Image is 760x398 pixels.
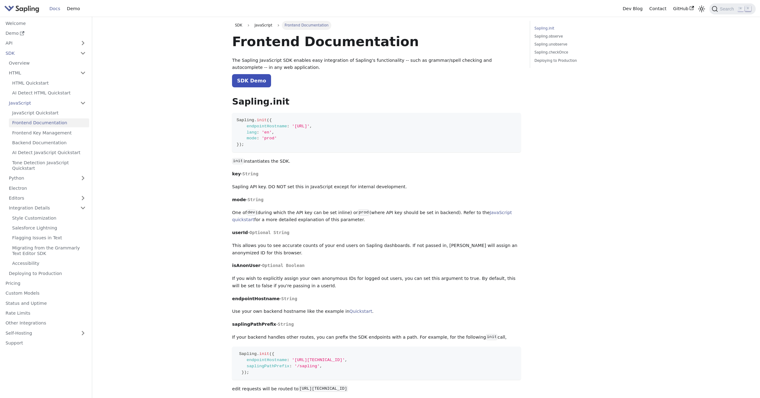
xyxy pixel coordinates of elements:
[257,352,259,356] span: .
[281,296,297,301] span: String
[6,69,89,78] a: HTML
[232,209,521,224] p: One of (during which the API key can be set inline) or (where API key should be set in backend). ...
[254,118,257,122] span: .
[289,364,292,368] span: :
[287,124,289,129] span: :
[9,233,89,242] a: Flagging Issues in Text
[619,4,646,14] a: Dev Blog
[232,230,248,235] strong: userId
[345,358,347,362] span: ,
[232,196,521,204] p: -
[262,130,272,135] span: 'en'
[232,33,521,50] h1: Frontend Documentation
[250,230,289,235] span: Optional String
[9,259,89,268] a: Accessibility
[247,209,256,216] code: dev
[6,204,89,213] a: Integration Details
[9,118,89,127] a: Frontend Documentation
[2,319,89,328] a: Other Integrations
[6,174,89,183] a: Python
[232,321,521,328] p: -
[239,352,257,356] span: Sapling
[2,49,77,58] a: SDK
[232,57,521,72] p: The Sapling JavaScript SDK enables easy integration of Sapling's functionality -- such as grammar...
[232,229,521,237] p: -
[292,124,309,129] span: '[URL]'
[232,295,521,303] p: -
[269,118,272,122] span: {
[745,6,751,11] kbd: K
[237,118,254,122] span: Sapling
[6,269,89,278] a: Deploying to Production
[9,138,89,147] a: Backend Documentation
[718,6,738,11] span: Search
[534,42,618,47] a: Sapling.unobserve
[259,352,269,356] span: init
[320,364,322,368] span: ,
[246,358,287,362] span: endpointHostname
[232,171,241,176] strong: key
[257,136,259,141] span: :
[239,142,242,147] span: )
[77,49,89,58] button: Collapse sidebar category 'SDK'
[9,128,89,137] a: Frontend Key Management
[2,289,89,298] a: Custom Models
[232,158,244,164] code: init
[262,136,277,141] span: 'prod'
[237,142,239,147] span: }
[709,3,755,14] button: Search (Command+K)
[6,98,89,107] a: JavaScript
[232,334,521,341] p: If your backend handles other routes, you can prefix the SDK endpoints with a path. For example, ...
[257,118,267,122] span: init
[9,158,89,173] a: Tone Detection JavaScript Quickstart
[246,124,287,129] span: endpointHostname
[269,352,272,356] span: (
[9,89,89,98] a: AI Detect HTML Quickstart
[246,364,289,368] span: saplingPathPrefix
[6,184,89,193] a: Electron
[242,142,244,147] span: ;
[232,74,271,87] a: SDK Demo
[486,334,498,340] code: init
[232,275,521,290] p: If you wish to explicitly assign your own anonymous IDs for logged out users, you can set this ar...
[232,296,280,301] strong: endpointHostname
[232,183,521,191] p: Sapling API key. DO NOT set this in JavaScript except for internal development.
[2,339,89,348] a: Support
[247,197,263,202] span: String
[2,39,77,48] a: API
[534,34,618,39] a: Sapling.observe
[9,78,89,87] a: HTML Quickstart
[349,309,372,314] a: Quickstart
[4,4,39,13] img: Sapling.ai
[2,299,89,308] a: Status and Uptime
[232,21,245,30] a: SDK
[2,19,89,28] a: Welcome
[9,224,89,233] a: Salesforce Lightning
[77,39,89,48] button: Expand sidebar category 'API'
[232,210,512,222] a: JavaScript quickstart
[282,21,332,30] span: Frontend Documentation
[6,59,89,68] a: Overview
[64,4,83,14] a: Demo
[246,130,257,135] span: lang
[272,130,274,135] span: ,
[257,130,259,135] span: :
[242,171,258,176] span: String
[232,263,260,268] strong: isAnonUser
[2,309,89,318] a: Rate Limits
[246,136,257,141] span: mode
[246,370,249,375] span: ;
[292,358,345,362] span: '[URL][TECHNICAL_ID]'
[294,364,320,368] span: '/sapling'
[2,279,89,288] a: Pricing
[232,197,246,202] strong: mode
[232,262,521,269] p: -
[309,124,312,129] span: ,
[232,242,521,257] p: This allows you to see accurate counts of your end users on Sapling dashboards. If not passed in,...
[6,194,77,203] a: Editors
[232,170,521,178] p: -
[232,96,521,107] h2: Sapling.init
[358,209,369,216] code: prod
[9,213,89,222] a: Style Customization
[242,370,244,375] span: }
